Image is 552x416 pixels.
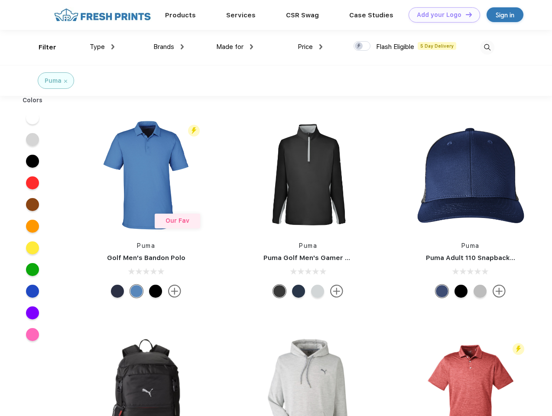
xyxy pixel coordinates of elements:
[45,76,62,85] div: Puma
[493,285,506,298] img: more.svg
[273,285,286,298] div: Puma Black
[149,285,162,298] div: Puma Black
[299,242,317,249] a: Puma
[107,254,185,262] a: Golf Men's Bandon Polo
[513,343,524,355] img: flash_active_toggle.svg
[435,285,448,298] div: Peacoat Qut Shd
[413,117,528,233] img: func=resize&h=266
[153,43,174,51] span: Brands
[166,217,189,224] span: Our Fav
[286,11,319,19] a: CSR Swag
[455,285,468,298] div: Pma Blk Pma Blk
[474,285,487,298] div: Quarry with Brt Whit
[480,40,494,55] img: desktop_search.svg
[298,43,313,51] span: Price
[250,44,253,49] img: dropdown.png
[330,285,343,298] img: more.svg
[181,44,184,49] img: dropdown.png
[226,11,256,19] a: Services
[90,43,105,51] span: Type
[88,117,204,233] img: func=resize&h=266
[311,285,324,298] div: High Rise
[418,42,456,50] span: 5 Day Delivery
[168,285,181,298] img: more.svg
[292,285,305,298] div: Navy Blazer
[111,44,114,49] img: dropdown.png
[376,43,414,51] span: Flash Eligible
[137,242,155,249] a: Puma
[188,125,200,136] img: flash_active_toggle.svg
[250,117,366,233] img: func=resize&h=266
[16,96,49,105] div: Colors
[263,254,400,262] a: Puma Golf Men's Gamer Golf Quarter-Zip
[165,11,196,19] a: Products
[111,285,124,298] div: Navy Blazer
[466,12,472,17] img: DT
[417,11,461,19] div: Add your Logo
[487,7,523,22] a: Sign in
[130,285,143,298] div: Lake Blue
[216,43,244,51] span: Made for
[39,42,56,52] div: Filter
[64,80,67,83] img: filter_cancel.svg
[496,10,514,20] div: Sign in
[461,242,480,249] a: Puma
[319,44,322,49] img: dropdown.png
[52,7,153,23] img: fo%20logo%202.webp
